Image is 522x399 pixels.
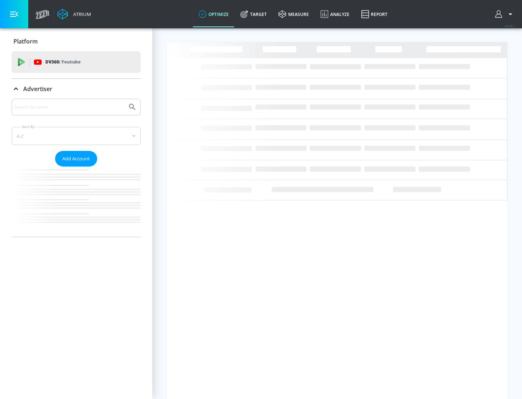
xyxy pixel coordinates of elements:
[235,1,273,27] a: Target
[23,85,52,93] p: Advertiser
[12,127,141,145] div: A-Z
[57,9,91,20] a: Atrium
[62,155,90,163] span: Add Account
[12,79,141,99] div: Advertiser
[315,1,355,27] a: Analyze
[14,102,124,112] input: Search by name
[355,1,393,27] a: Report
[45,58,80,66] p: DV360:
[70,11,91,17] div: Atrium
[12,166,141,237] nav: list of Advertiser
[55,151,97,166] button: Add Account
[193,1,235,27] a: optimize
[61,58,80,66] p: Youtube
[21,124,36,129] label: Sort By
[12,31,141,52] div: Platform
[505,24,515,28] span: v 4.25.2
[12,99,141,237] div: Advertiser
[13,37,38,45] p: Platform
[12,51,141,73] div: DV360: Youtube
[273,1,315,27] a: measure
